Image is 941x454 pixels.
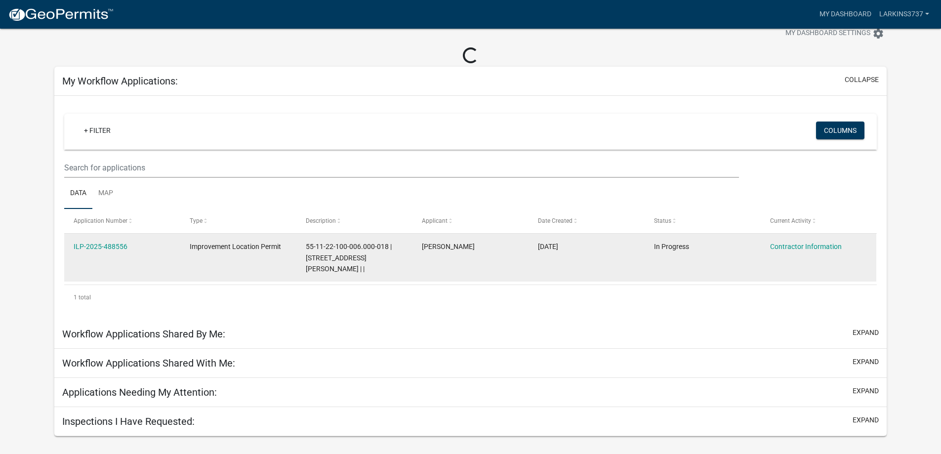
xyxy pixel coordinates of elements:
a: Contractor Information [770,243,842,250]
button: expand [853,415,879,425]
span: Type [190,217,203,224]
h5: Inspections I Have Requested: [62,415,195,427]
i: settings [872,28,884,40]
span: Applicant [422,217,448,224]
span: In Progress [654,243,689,250]
datatable-header-cell: Description [296,209,412,233]
input: Search for applications [64,158,738,178]
button: expand [853,357,879,367]
h5: My Workflow Applications: [62,75,178,87]
span: 55-11-22-100-006.000-018 | 10624 W VICKREY LN | | [306,243,392,273]
h5: Applications Needing My Attention: [62,386,217,398]
datatable-header-cell: Current Activity [760,209,876,233]
button: My Dashboard Settingssettings [777,24,892,43]
button: collapse [845,75,879,85]
a: + Filter [76,122,119,139]
datatable-header-cell: Application Number [64,209,180,233]
span: Current Activity [770,217,811,224]
span: Description [306,217,336,224]
a: ILP-2025-488556 [74,243,127,250]
datatable-header-cell: Applicant [412,209,529,233]
a: My Dashboard [816,5,875,24]
a: Data [64,178,92,209]
button: expand [853,328,879,338]
div: 1 total [64,285,877,310]
a: Larkins3737 [875,5,933,24]
div: collapse [54,96,887,320]
a: Map [92,178,119,209]
span: Application Number [74,217,127,224]
h5: Workflow Applications Shared By Me: [62,328,225,340]
button: Columns [816,122,864,139]
span: Date Created [538,217,573,224]
span: 10/06/2025 [538,243,558,250]
button: expand [853,386,879,396]
span: Status [654,217,671,224]
span: My Dashboard Settings [785,28,870,40]
datatable-header-cell: Date Created [529,209,645,233]
h5: Workflow Applications Shared With Me: [62,357,235,369]
span: Shannon Larkin [422,243,475,250]
span: Improvement Location Permit [190,243,281,250]
datatable-header-cell: Type [180,209,296,233]
datatable-header-cell: Status [644,209,760,233]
